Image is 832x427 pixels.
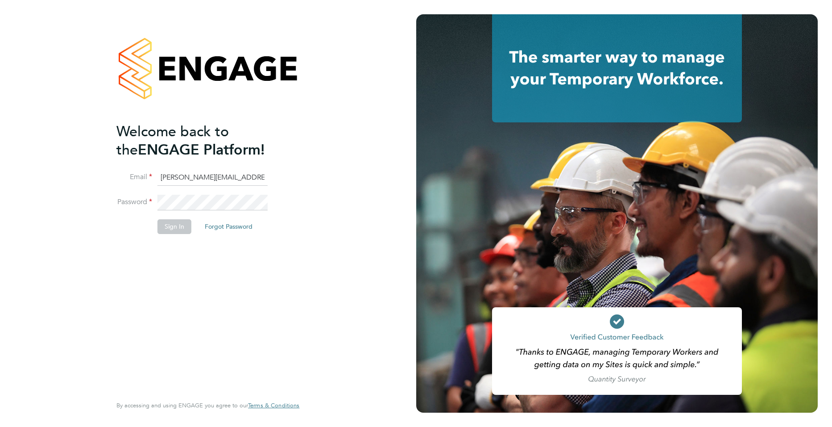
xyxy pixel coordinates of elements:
[157,170,268,186] input: Enter your work email...
[116,123,229,159] span: Welcome back to the
[116,172,152,182] label: Email
[248,402,299,409] a: Terms & Conditions
[116,197,152,207] label: Password
[116,122,290,159] h2: ENGAGE Platform!
[116,402,299,409] span: By accessing and using ENGAGE you agree to our
[157,219,191,234] button: Sign In
[198,219,260,234] button: Forgot Password
[248,402,299,409] span: Terms & Conditions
